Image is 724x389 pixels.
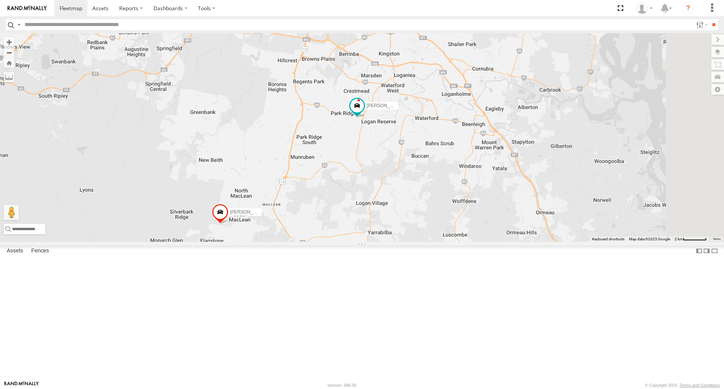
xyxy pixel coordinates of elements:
label: Search Filter Options [693,19,709,30]
a: Visit our Website [4,381,39,389]
i: ? [682,2,694,14]
a: Terms (opens in new tab) [713,237,721,240]
button: Zoom Home [4,58,14,68]
label: Map Settings [711,84,724,95]
button: Zoom out [4,47,14,58]
label: Fences [28,246,53,257]
label: Measure [4,72,14,82]
label: Dock Summary Table to the Right [703,246,710,257]
label: Assets [3,246,27,257]
span: [PERSON_NAME] 366JK9 - Corolla Hatch [230,209,315,215]
button: Zoom in [4,37,14,47]
span: 2 km [675,237,683,241]
button: Map Scale: 2 km per 59 pixels [672,237,709,242]
button: Drag Pegman onto the map to open Street View [4,205,19,220]
div: © Copyright 2025 - [645,383,720,387]
div: Version: 306.00 [328,383,356,387]
label: Hide Summary Table [711,246,718,257]
button: Keyboard shortcuts [592,237,624,242]
span: [PERSON_NAME] - 347FB3 [367,103,424,109]
img: rand-logo.svg [8,6,47,11]
label: Dock Summary Table to the Left [695,246,703,257]
label: Search Query [16,19,22,30]
a: Terms and Conditions [680,383,720,387]
span: Map data ©2025 Google [629,237,670,241]
div: Marco DiBenedetto [633,3,655,14]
